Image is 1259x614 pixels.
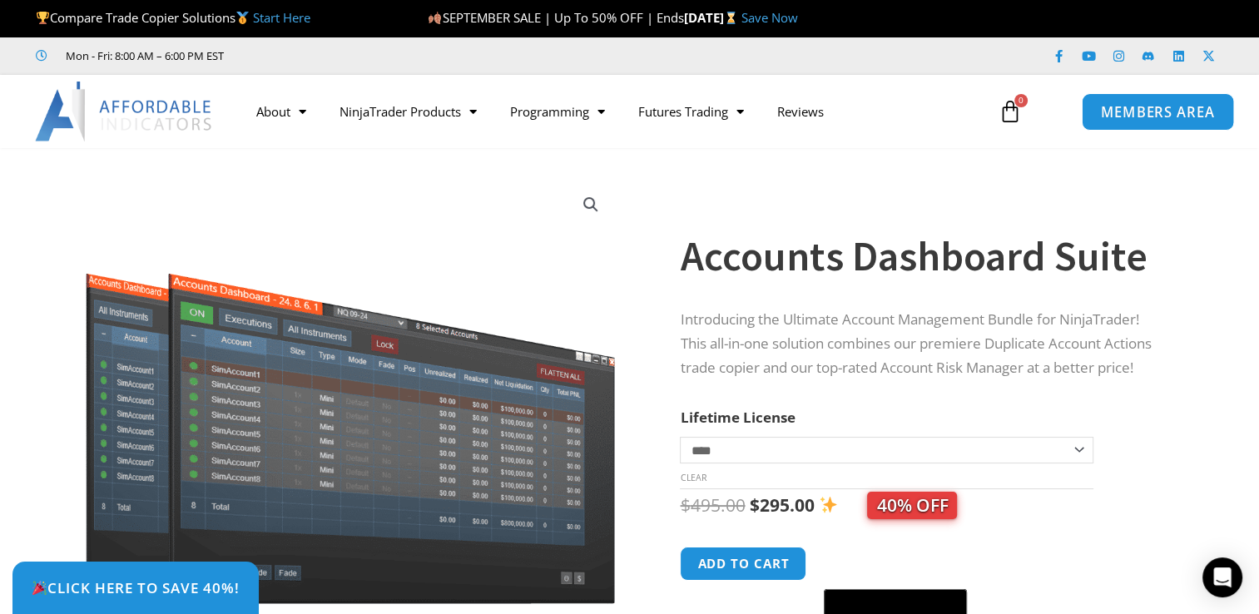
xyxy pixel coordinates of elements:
[35,82,214,141] img: LogoAI | Affordable Indicators – NinjaTrader
[680,547,806,581] button: Add to cart
[820,544,970,584] iframe: Secure express checkout frame
[36,9,310,26] span: Compare Trade Copier Solutions
[323,92,493,131] a: NinjaTrader Products
[680,493,745,517] bdi: 495.00
[680,493,690,517] span: $
[576,190,606,220] a: View full-screen image gallery
[12,562,259,614] a: 🎉Click Here to save 40%!
[1202,557,1242,597] div: Open Intercom Messenger
[428,9,683,26] span: SEPTEMBER SALE | Up To 50% OFF | Ends
[974,87,1047,136] a: 0
[429,12,441,24] img: 🍂
[236,12,249,24] img: 🥇
[32,581,240,595] span: Click Here to save 40%!
[240,92,323,131] a: About
[240,92,983,131] nav: Menu
[749,493,759,517] span: $
[247,47,497,64] iframe: Customer reviews powered by Trustpilot
[37,12,49,24] img: 🏆
[253,9,310,26] a: Start Here
[761,92,840,131] a: Reviews
[62,46,224,66] span: Mon - Fri: 8:00 AM – 6:00 PM EST
[684,9,741,26] strong: [DATE]
[622,92,761,131] a: Futures Trading
[680,472,706,483] a: Clear options
[867,492,957,519] span: 40% OFF
[680,227,1166,285] h1: Accounts Dashboard Suite
[680,408,795,427] label: Lifetime License
[749,493,814,517] bdi: 295.00
[820,496,837,513] img: ✨
[680,308,1166,380] p: Introducing the Ultimate Account Management Bundle for NinjaTrader! This all-in-one solution comb...
[741,9,798,26] a: Save Now
[1014,94,1028,107] span: 0
[1101,105,1215,119] span: MEMBERS AREA
[1082,92,1234,130] a: MEMBERS AREA
[32,581,47,595] img: 🎉
[725,12,737,24] img: ⌛
[493,92,622,131] a: Programming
